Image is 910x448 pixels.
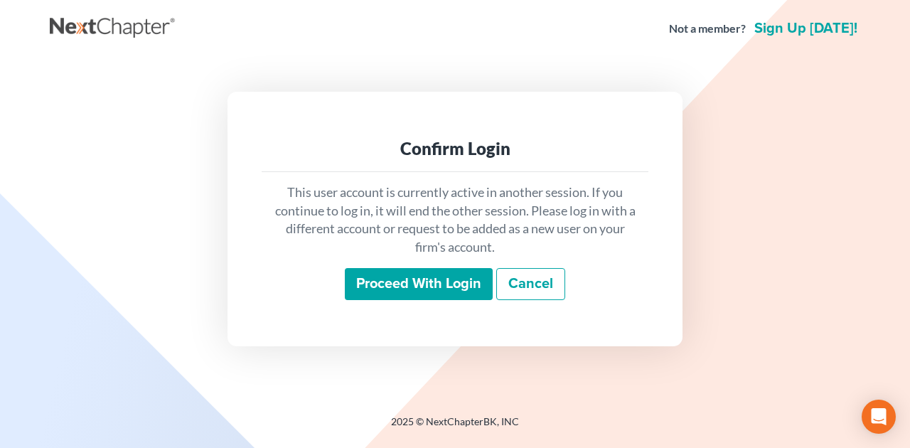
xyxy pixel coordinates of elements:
div: 2025 © NextChapterBK, INC [50,415,860,440]
p: This user account is currently active in another session. If you continue to log in, it will end ... [273,183,637,257]
div: Open Intercom Messenger [862,400,896,434]
input: Proceed with login [345,268,493,301]
a: Sign up [DATE]! [751,21,860,36]
a: Cancel [496,268,565,301]
strong: Not a member? [669,21,746,37]
div: Confirm Login [273,137,637,160]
